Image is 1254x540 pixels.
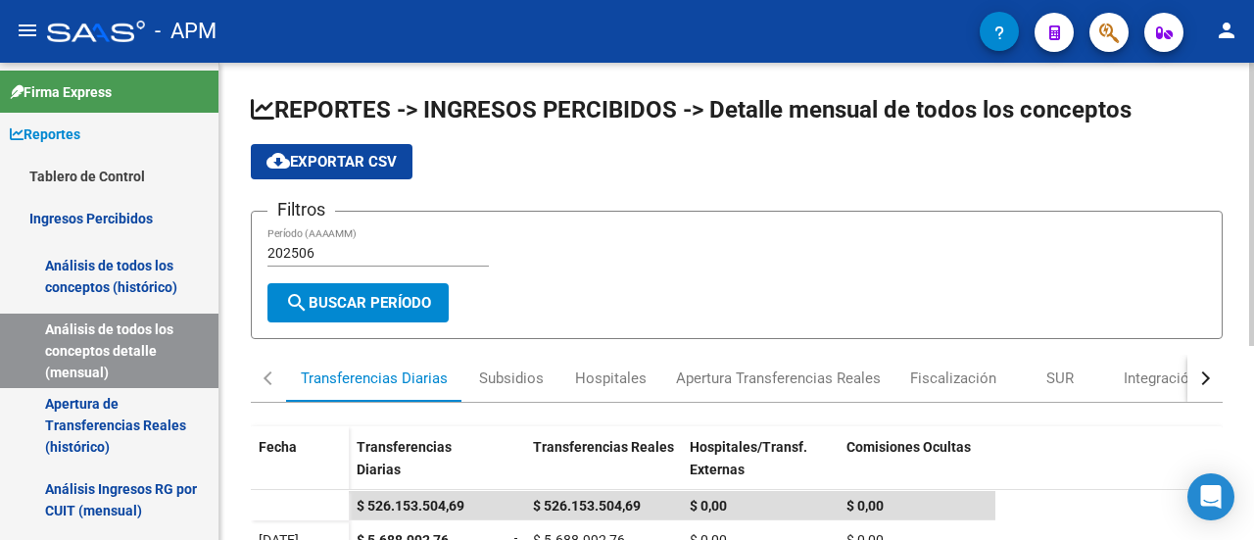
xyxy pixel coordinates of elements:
[259,439,297,455] span: Fecha
[690,498,727,514] span: $ 0,00
[846,498,884,514] span: $ 0,00
[1046,368,1074,389] div: SUR
[533,498,641,514] span: $ 526.153.504,69
[251,96,1132,123] span: REPORTES -> INGRESOS PERCIBIDOS -> Detalle mensual de todos los conceptos
[267,196,335,223] h3: Filtros
[251,144,412,179] button: Exportar CSV
[266,149,290,172] mat-icon: cloud_download
[10,81,112,103] span: Firma Express
[285,294,431,312] span: Buscar Período
[910,368,996,389] div: Fiscalización
[301,368,448,389] div: Transferencias Diarias
[267,283,449,322] button: Buscar Período
[839,426,995,509] datatable-header-cell: Comisiones Ocultas
[285,291,309,315] mat-icon: search
[525,426,682,509] datatable-header-cell: Transferencias Reales
[16,19,39,42] mat-icon: menu
[533,439,674,455] span: Transferencias Reales
[266,153,397,171] span: Exportar CSV
[1124,368,1197,389] div: Integración
[357,498,464,514] span: $ 526.153.504,69
[357,439,452,477] span: Transferencias Diarias
[846,439,971,455] span: Comisiones Ocultas
[1215,19,1238,42] mat-icon: person
[10,123,80,145] span: Reportes
[349,426,506,509] datatable-header-cell: Transferencias Diarias
[155,10,217,53] span: - APM
[682,426,839,509] datatable-header-cell: Hospitales/Transf. Externas
[251,426,349,509] datatable-header-cell: Fecha
[690,439,807,477] span: Hospitales/Transf. Externas
[1187,473,1234,520] div: Open Intercom Messenger
[676,368,881,389] div: Apertura Transferencias Reales
[479,368,544,389] div: Subsidios
[575,368,647,389] div: Hospitales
